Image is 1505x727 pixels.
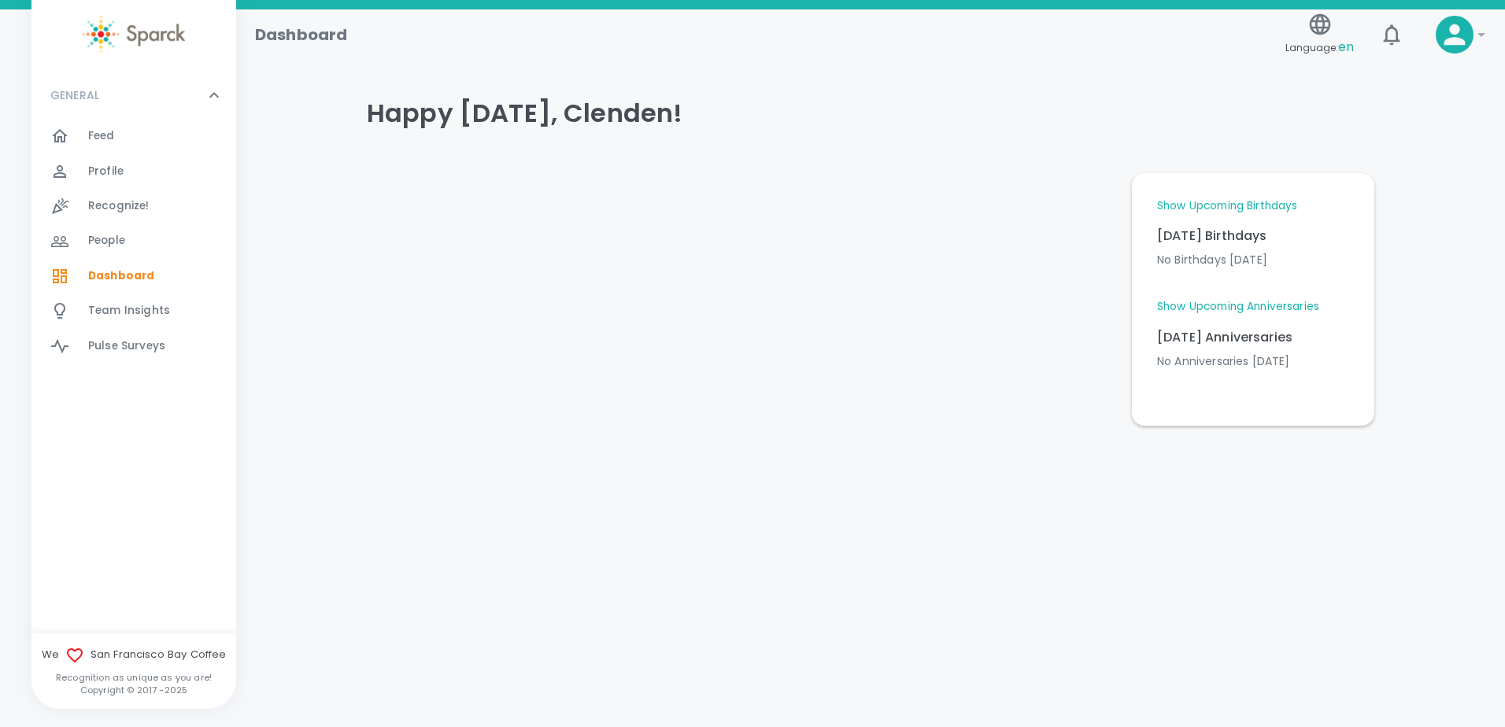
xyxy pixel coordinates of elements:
div: GENERAL [31,72,236,119]
span: Feed [88,128,115,144]
h4: Happy [DATE], Clenden! [367,98,1374,129]
a: Pulse Surveys [31,329,236,363]
a: Profile [31,154,236,189]
a: Show Upcoming Anniversaries [1157,299,1319,315]
a: Show Upcoming Birthdays [1157,198,1297,214]
p: Recognition as unique as you are! [31,671,236,684]
p: [DATE] Birthdays [1157,227,1349,245]
p: No Birthdays [DATE] [1157,252,1349,268]
a: Team Insights [31,293,236,328]
p: [DATE] Anniversaries [1157,328,1349,347]
a: Recognize! [31,189,236,223]
span: Language: [1285,37,1354,58]
div: GENERAL [31,119,236,370]
button: Language:en [1279,7,1360,63]
a: Dashboard [31,259,236,293]
span: Team Insights [88,303,170,319]
span: Profile [88,164,124,179]
img: Sparck logo [83,16,185,53]
p: No Anniversaries [DATE] [1157,353,1349,369]
span: Pulse Surveys [88,338,165,354]
a: Sparck logo [31,16,236,53]
span: en [1338,38,1354,56]
p: GENERAL [50,87,99,103]
span: Recognize! [88,198,150,214]
span: People [88,233,125,249]
span: Dashboard [88,268,154,284]
h1: Dashboard [255,22,347,47]
span: We San Francisco Bay Coffee [31,646,236,665]
p: Copyright © 2017 - 2025 [31,684,236,696]
a: People [31,223,236,258]
a: Feed [31,119,236,153]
